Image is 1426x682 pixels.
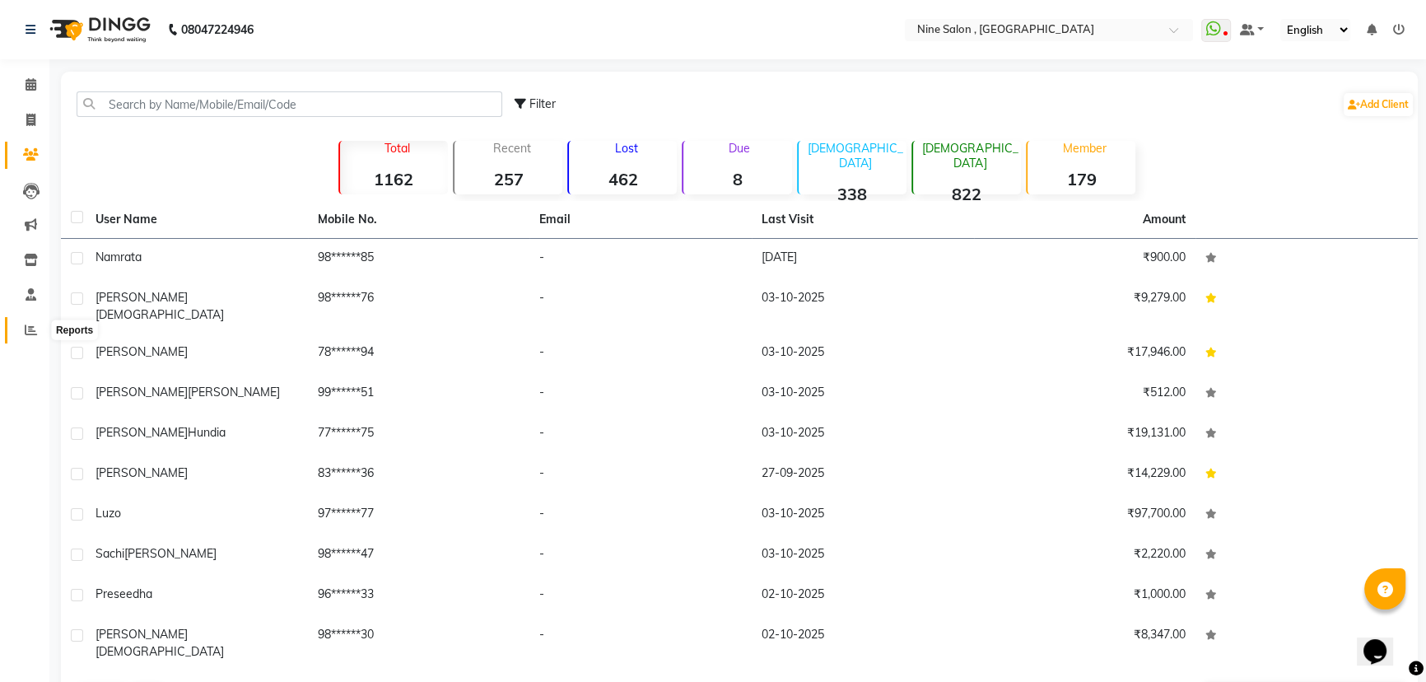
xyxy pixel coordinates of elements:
td: - [529,616,752,670]
td: - [529,535,752,576]
strong: 338 [799,184,906,204]
td: - [529,455,752,495]
td: ₹900.00 [974,239,1196,279]
a: Add Client [1344,93,1413,116]
span: [PERSON_NAME] [96,385,188,399]
span: [PERSON_NAME] [96,425,188,440]
td: - [529,374,752,414]
input: Search by Name/Mobile/Email/Code [77,91,502,117]
td: 03-10-2025 [752,535,974,576]
strong: 257 [454,169,562,189]
th: Mobile No. [308,201,530,239]
td: ₹97,700.00 [974,495,1196,535]
iframe: chat widget [1357,616,1410,666]
td: 03-10-2025 [752,374,974,414]
span: [PERSON_NAME] [96,290,188,305]
td: 27-09-2025 [752,455,974,495]
strong: 1162 [340,169,448,189]
th: User Name [86,201,308,239]
td: 03-10-2025 [752,414,974,455]
span: [PERSON_NAME] [96,465,188,480]
strong: 179 [1028,169,1135,189]
p: Total [347,141,448,156]
td: [DATE] [752,239,974,279]
td: 02-10-2025 [752,576,974,616]
strong: 462 [569,169,677,189]
td: ₹1,000.00 [974,576,1196,616]
p: Recent [461,141,562,156]
span: Namrata [96,250,142,264]
p: Due [687,141,791,156]
span: Hundia [188,425,226,440]
td: ₹9,279.00 [974,279,1196,334]
b: 08047224946 [181,7,254,53]
span: [PERSON_NAME] [96,344,188,359]
td: - [529,495,752,535]
th: Email [529,201,752,239]
td: ₹19,131.00 [974,414,1196,455]
span: [PERSON_NAME] [188,385,280,399]
div: Reports [52,320,97,340]
span: [DEMOGRAPHIC_DATA] [96,307,224,322]
p: [DEMOGRAPHIC_DATA] [805,141,906,170]
td: - [529,334,752,374]
td: - [529,279,752,334]
td: - [529,239,752,279]
th: Last Visit [752,201,974,239]
td: ₹512.00 [974,374,1196,414]
span: [DEMOGRAPHIC_DATA] [96,644,224,659]
p: Lost [576,141,677,156]
span: Sachi [96,546,124,561]
td: 02-10-2025 [752,616,974,670]
td: ₹2,220.00 [974,535,1196,576]
img: logo [42,7,155,53]
th: Amount [1133,201,1195,238]
span: Preseedha [96,586,152,601]
td: - [529,576,752,616]
td: ₹8,347.00 [974,616,1196,670]
strong: 822 [913,184,1021,204]
td: 03-10-2025 [752,495,974,535]
span: [PERSON_NAME] [96,627,188,642]
td: - [529,414,752,455]
td: 03-10-2025 [752,279,974,334]
strong: 8 [683,169,791,189]
td: ₹14,229.00 [974,455,1196,495]
p: Member [1034,141,1135,156]
span: Luzo [96,506,121,521]
p: [DEMOGRAPHIC_DATA] [920,141,1021,170]
span: Filter [529,96,556,111]
td: 03-10-2025 [752,334,974,374]
span: [PERSON_NAME] [124,546,217,561]
td: ₹17,946.00 [974,334,1196,374]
